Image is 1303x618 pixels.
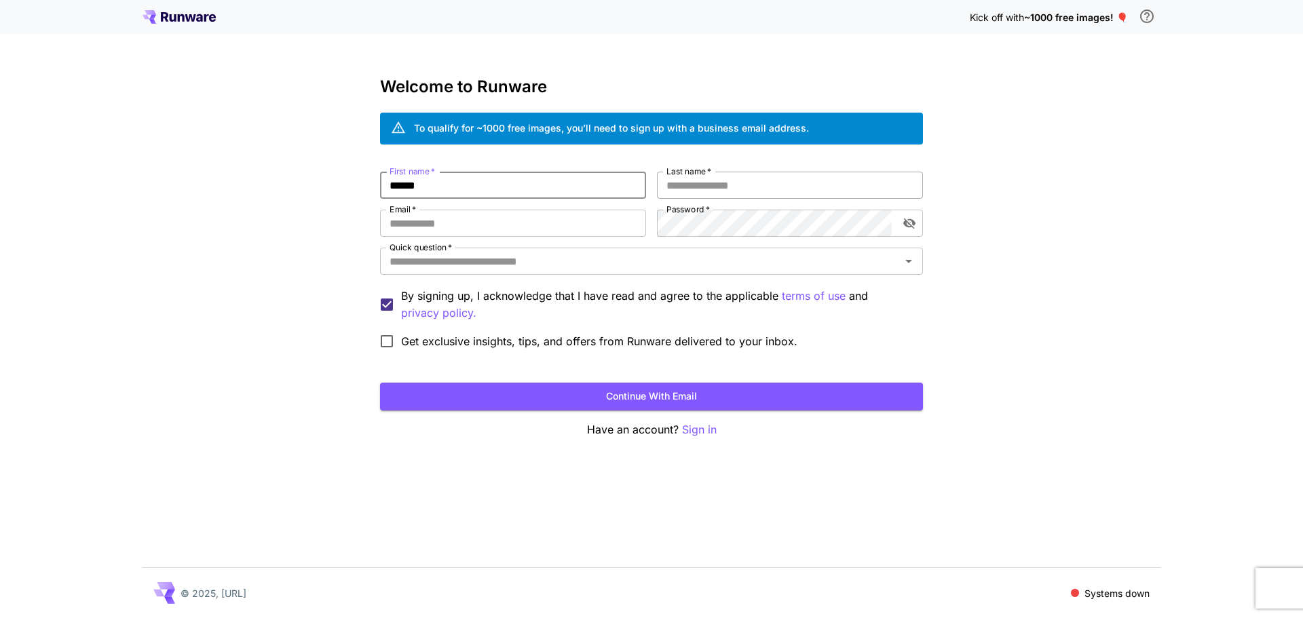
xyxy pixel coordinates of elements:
p: Systems down [1084,586,1150,600]
button: Sign in [682,421,717,438]
span: Kick off with [970,12,1024,23]
label: Password [666,204,710,215]
p: privacy policy. [401,305,476,322]
h3: Welcome to Runware [380,77,923,96]
span: Get exclusive insights, tips, and offers from Runware delivered to your inbox. [401,333,797,349]
p: terms of use [782,288,846,305]
label: Quick question [390,242,452,253]
button: Continue with email [380,383,923,410]
button: In order to qualify for free credit, you need to sign up with a business email address and click ... [1133,3,1160,30]
button: Open [899,252,918,271]
p: By signing up, I acknowledge that I have read and agree to the applicable and [401,288,912,322]
label: First name [390,166,435,177]
span: ~1000 free images! 🎈 [1024,12,1128,23]
label: Last name [666,166,711,177]
button: toggle password visibility [897,211,922,235]
div: To qualify for ~1000 free images, you’ll need to sign up with a business email address. [414,121,809,135]
button: By signing up, I acknowledge that I have read and agree to the applicable and privacy policy. [782,288,846,305]
p: Have an account? [380,421,923,438]
label: Email [390,204,416,215]
p: © 2025, [URL] [181,586,246,600]
button: By signing up, I acknowledge that I have read and agree to the applicable terms of use and [401,305,476,322]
